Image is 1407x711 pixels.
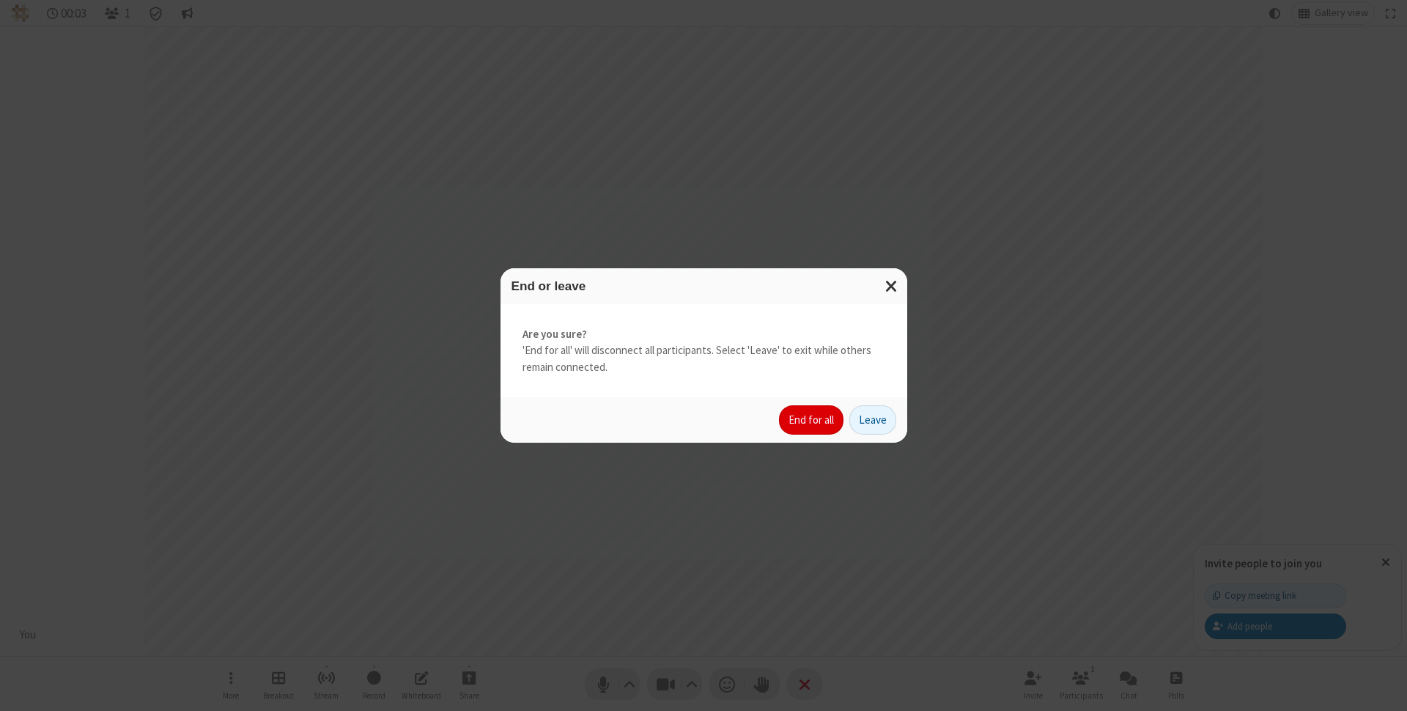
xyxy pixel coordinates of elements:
strong: Are you sure? [522,326,885,343]
h3: End or leave [512,279,896,293]
button: Close modal [876,268,907,304]
div: 'End for all' will disconnect all participants. Select 'Leave' to exit while others remain connec... [501,304,907,398]
button: Leave [849,405,896,435]
button: End for all [779,405,843,435]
